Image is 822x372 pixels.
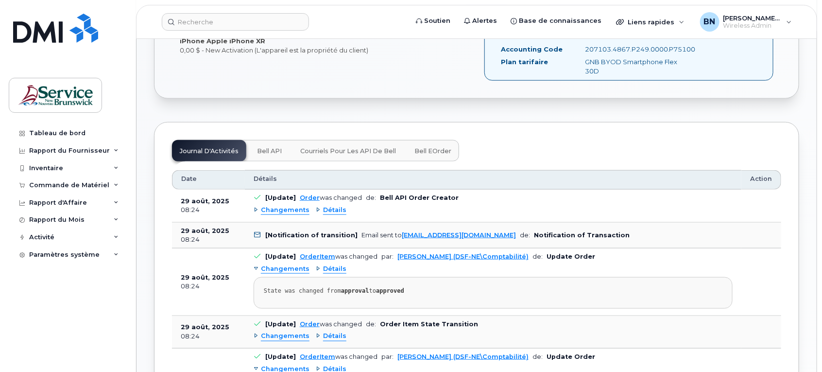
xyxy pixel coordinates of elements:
[181,235,236,244] div: 08:24
[366,194,376,201] span: de:
[414,147,451,155] span: Bell eOrder
[409,11,457,31] a: Soutien
[397,353,529,360] a: [PERSON_NAME] (DSF-NE\Comptabilité)
[341,287,369,294] strong: approval
[300,253,377,260] div: was changed
[265,320,296,328] b: [Update]
[723,14,782,22] span: [PERSON_NAME] (DSF-NE\Comptabilité)
[181,197,229,205] b: 29 août, 2025
[472,16,497,26] span: Alertes
[501,45,563,54] label: Accounting Code
[704,16,716,28] span: BN
[181,332,236,341] div: 08:24
[162,13,309,31] input: Recherche
[424,16,450,26] span: Soutien
[265,253,296,260] b: [Update]
[741,170,781,190] th: Action
[264,287,722,295] div: State was changed from to
[300,147,396,155] span: Courriels pour les API de Bell
[257,147,282,155] span: Bell API
[261,206,309,215] span: Changements
[578,45,695,54] div: 207103.4867.P249.0000.P75100
[180,37,265,45] strong: iPhone Apple iPhone XR
[380,194,459,201] b: Bell API Order Creator
[578,57,695,75] div: GNB BYOD Smartphone Flex 30D
[693,12,799,32] div: Breau, Nancy (DSF-NE\Comptabilité)
[381,353,394,360] span: par:
[323,332,346,341] span: Détails
[300,194,320,201] a: Order
[504,11,608,31] a: Base de connaissances
[323,206,346,215] span: Détails
[261,332,309,341] span: Changements
[181,227,229,234] b: 29 août, 2025
[300,353,377,360] div: was changed
[628,18,674,26] span: Liens rapides
[181,274,229,281] b: 29 août, 2025
[300,320,320,328] a: Order
[181,175,197,183] span: Date
[265,353,296,360] b: [Update]
[265,231,358,239] b: [Notification of transition]
[181,206,236,214] div: 08:24
[181,323,229,331] b: 29 août, 2025
[300,353,335,360] a: OrderItem
[532,353,543,360] span: de:
[300,253,335,260] a: OrderItem
[397,253,529,260] a: [PERSON_NAME] (DSF-NE\Comptabilité)
[300,194,362,201] div: was changed
[261,265,309,274] span: Changements
[361,231,516,239] div: Email sent to
[181,282,236,291] div: 08:24
[402,231,516,239] a: [EMAIL_ADDRESS][DOMAIN_NAME]
[532,253,543,260] span: de:
[366,320,376,328] span: de:
[520,231,530,239] span: de:
[501,57,548,67] label: Plan tarifaire
[547,253,595,260] b: Update Order
[265,194,296,201] b: [Update]
[609,12,691,32] div: Liens rapides
[323,265,346,274] span: Détails
[381,253,394,260] span: par:
[547,353,595,360] b: Update Order
[380,320,478,328] b: Order Item State Transition
[254,175,277,183] span: Détails
[519,16,601,26] span: Base de connaissances
[300,320,362,328] div: was changed
[457,11,504,31] a: Alertes
[534,231,630,239] b: Notification of Transaction
[723,22,782,30] span: Wireless Admin
[376,287,404,294] strong: approved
